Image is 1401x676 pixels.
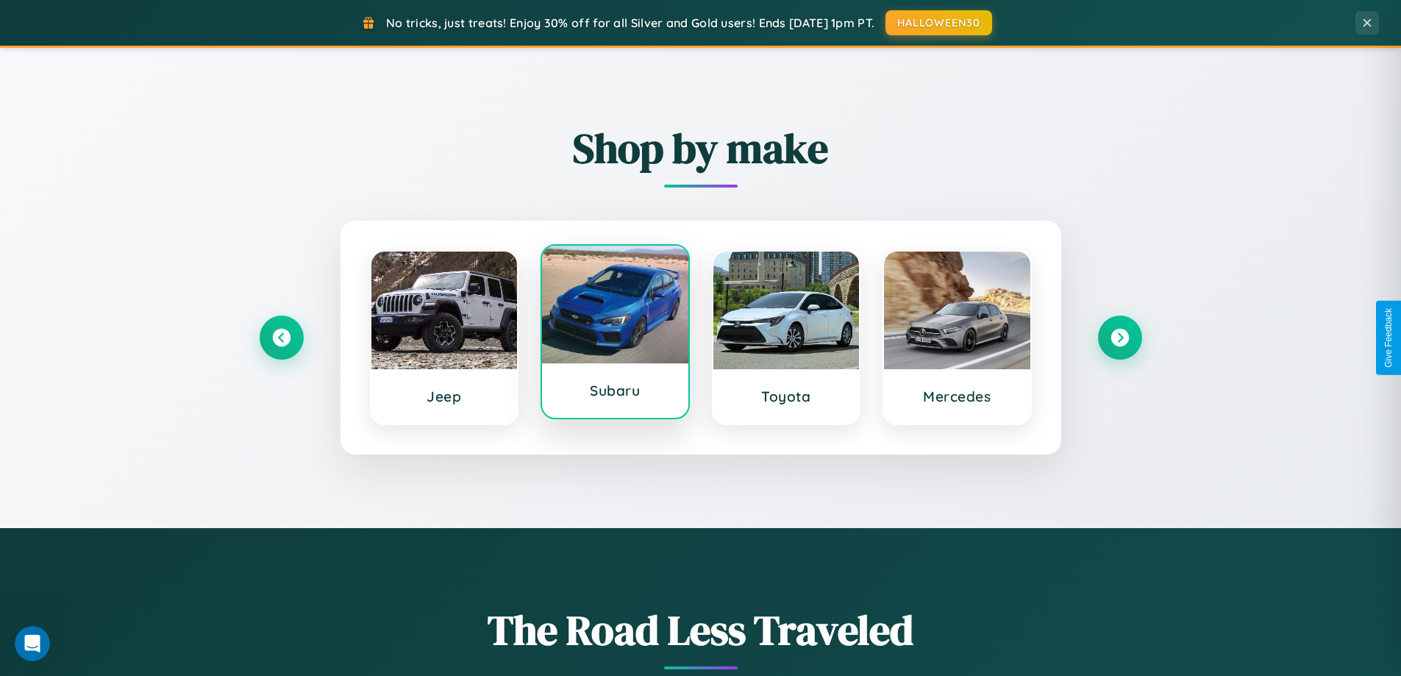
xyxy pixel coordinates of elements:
h1: The Road Less Traveled [260,602,1142,658]
button: HALLOWEEN30 [885,10,992,35]
h3: Subaru [557,382,674,399]
iframe: Intercom live chat [15,626,50,661]
h2: Shop by make [260,120,1142,177]
h3: Mercedes [899,388,1016,405]
h3: Toyota [728,388,845,405]
div: Give Feedback [1383,308,1394,368]
span: No tricks, just treats! Enjoy 30% off for all Silver and Gold users! Ends [DATE] 1pm PT. [386,15,874,30]
h3: Jeep [386,388,503,405]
